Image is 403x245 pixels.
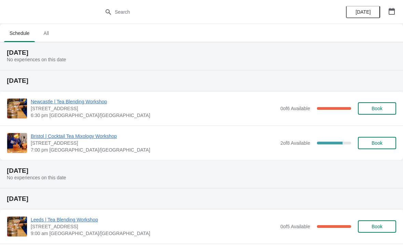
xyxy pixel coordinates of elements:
[346,6,380,18] button: [DATE]
[280,224,310,229] span: 0 of 5 Available
[7,133,27,153] img: Bristol | Cocktail Tea Mixology Workshop | 73 Park Street, Bristol BS1 5PB, UK | 7:00 pm Europe/L...
[31,146,277,153] span: 7:00 pm [GEOGRAPHIC_DATA]/[GEOGRAPHIC_DATA]
[358,220,396,233] button: Book
[31,223,277,230] span: [STREET_ADDRESS]
[7,217,27,236] img: Leeds | Tea Blending Workshop | Unit 42, Queen Victoria St, Victoria Quarter, Leeds, LS1 6BE | 9:...
[358,102,396,115] button: Book
[114,6,302,18] input: Search
[31,216,277,223] span: Leeds | Tea Blending Workshop
[31,133,277,140] span: Bristol | Cocktail Tea Mixology Workshop
[356,9,371,15] span: [DATE]
[31,105,277,112] span: [STREET_ADDRESS]
[38,27,55,39] span: All
[7,175,66,180] span: No experiences on this date
[358,137,396,149] button: Book
[372,106,383,111] span: Book
[4,27,35,39] span: Schedule
[31,230,277,237] span: 9:00 am [GEOGRAPHIC_DATA]/[GEOGRAPHIC_DATA]
[372,224,383,229] span: Book
[7,49,396,56] h2: [DATE]
[280,106,310,111] span: 0 of 6 Available
[31,112,277,119] span: 6:30 pm [GEOGRAPHIC_DATA]/[GEOGRAPHIC_DATA]
[7,99,27,118] img: Newcastle | Tea Blending Workshop | 123 Grainger Street, Newcastle upon Tyne, NE1 5AE | 6:30 pm E...
[7,167,396,174] h2: [DATE]
[7,195,396,202] h2: [DATE]
[372,140,383,146] span: Book
[31,140,277,146] span: [STREET_ADDRESS]
[280,140,310,146] span: 2 of 8 Available
[7,77,396,84] h2: [DATE]
[31,98,277,105] span: Newcastle | Tea Blending Workshop
[7,57,66,62] span: No experiences on this date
